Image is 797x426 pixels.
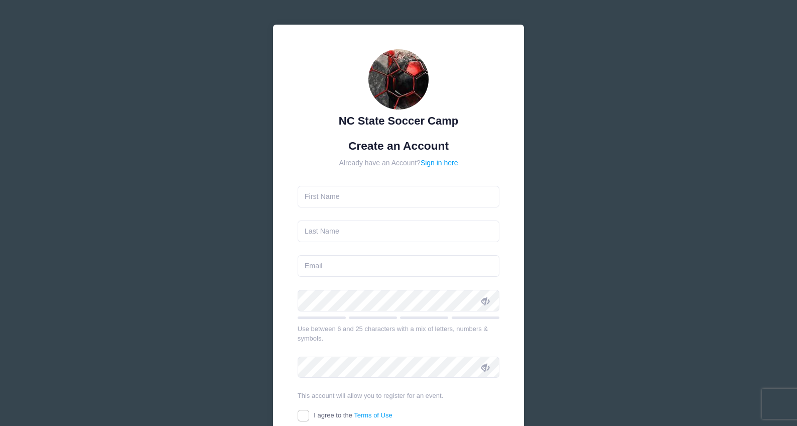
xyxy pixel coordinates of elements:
div: Use between 6 and 25 characters with a mix of letters, numbers & symbols. [298,324,500,344]
input: Email [298,255,500,277]
img: NC State Soccer Camp [368,49,429,110]
input: Last Name [298,221,500,242]
h1: Create an Account [298,139,500,153]
div: Already have an Account? [298,158,500,168]
input: First Name [298,186,500,207]
div: NC State Soccer Camp [298,113,500,129]
a: Sign in here [421,159,458,167]
div: This account will allow you to register for an event. [298,391,500,401]
a: Terms of Use [354,411,392,419]
input: I agree to theTerms of Use [298,410,309,421]
span: I agree to the [314,411,392,419]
